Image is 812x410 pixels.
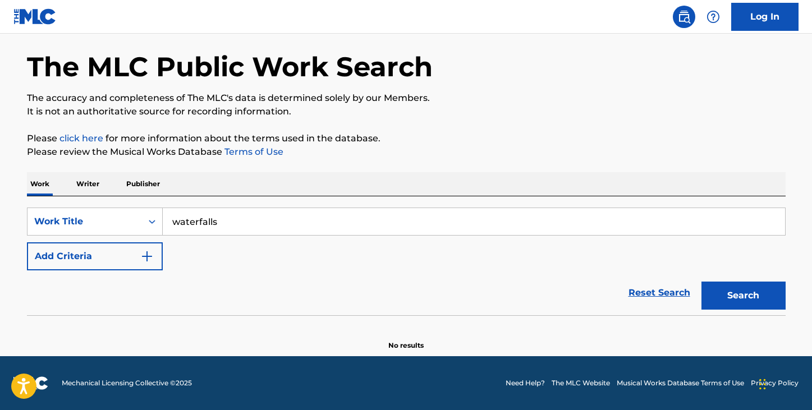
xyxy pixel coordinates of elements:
[13,376,48,390] img: logo
[27,132,786,145] p: Please for more information about the terms used in the database.
[27,91,786,105] p: The accuracy and completeness of The MLC's data is determined solely by our Members.
[388,327,424,351] p: No results
[27,208,786,315] form: Search Form
[123,172,163,196] p: Publisher
[27,145,786,159] p: Please review the Musical Works Database
[756,356,812,410] iframe: Chat Widget
[34,215,135,228] div: Work Title
[27,105,786,118] p: It is not an authoritative source for recording information.
[759,367,766,401] div: Drag
[702,6,724,28] div: Help
[673,6,695,28] a: Public Search
[506,378,545,388] a: Need Help?
[27,242,163,270] button: Add Criteria
[623,280,696,305] a: Reset Search
[62,378,192,388] span: Mechanical Licensing Collective © 2025
[751,378,799,388] a: Privacy Policy
[731,3,799,31] a: Log In
[73,172,103,196] p: Writer
[677,10,691,24] img: search
[59,133,103,144] a: click here
[27,172,53,196] p: Work
[552,378,610,388] a: The MLC Website
[140,250,154,263] img: 9d2ae6d4665cec9f34b9.svg
[27,50,433,84] h1: The MLC Public Work Search
[617,378,744,388] a: Musical Works Database Terms of Use
[222,146,283,157] a: Terms of Use
[701,282,786,310] button: Search
[707,10,720,24] img: help
[13,8,57,25] img: MLC Logo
